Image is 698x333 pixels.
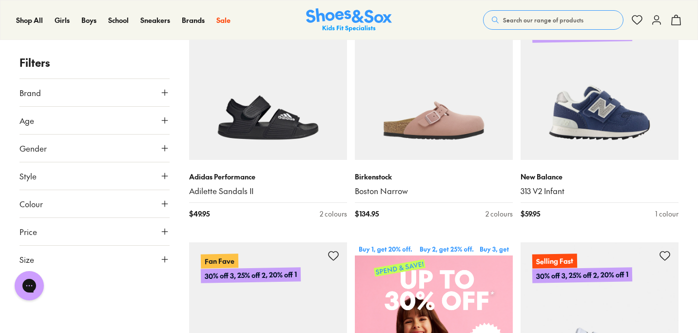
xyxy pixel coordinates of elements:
[201,254,238,269] p: Fan Fave
[19,107,170,134] button: Age
[521,2,679,160] a: Fan Fave30% off 3, 25% off 2, 20% off 1
[189,172,347,182] p: Adidas Performance
[19,218,170,245] button: Price
[355,172,513,182] p: Birkenstock
[532,254,577,269] p: Selling Fast
[19,226,37,237] span: Price
[189,209,210,219] span: $ 49.95
[182,15,205,25] a: Brands
[355,209,379,219] span: $ 134.95
[189,186,347,196] a: Adilette Sandals II
[485,209,513,219] div: 2 colours
[532,268,632,284] p: 30% off 3, 25% off 2, 20% off 1
[19,198,43,210] span: Colour
[306,8,392,32] img: SNS_Logo_Responsive.svg
[19,115,34,126] span: Age
[503,16,583,24] span: Search our range of products
[320,209,347,219] div: 2 colours
[521,186,679,196] a: 313 V2 Infant
[521,172,679,182] p: New Balance
[19,254,34,265] span: Size
[16,15,43,25] a: Shop All
[521,209,540,219] span: $ 59.95
[655,209,679,219] div: 1 colour
[19,170,37,182] span: Style
[355,2,513,160] a: 30% off 3, 25% off 2, 20% off 1
[19,246,170,273] button: Size
[306,8,392,32] a: Shoes & Sox
[108,15,129,25] a: School
[55,15,70,25] a: Girls
[19,79,170,106] button: Brand
[140,15,170,25] a: Sneakers
[19,190,170,217] button: Colour
[216,15,231,25] a: Sale
[10,268,49,304] iframe: Gorgias live chat messenger
[19,87,41,98] span: Brand
[19,162,170,190] button: Style
[189,2,347,160] a: 30% off 3, 25% off 2, 20% off 1
[201,268,301,284] p: 30% off 3, 25% off 2, 20% off 1
[19,135,170,162] button: Gender
[483,10,623,30] button: Search our range of products
[81,15,97,25] a: Boys
[19,55,170,71] p: Filters
[355,186,513,196] a: Boston Narrow
[19,142,47,154] span: Gender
